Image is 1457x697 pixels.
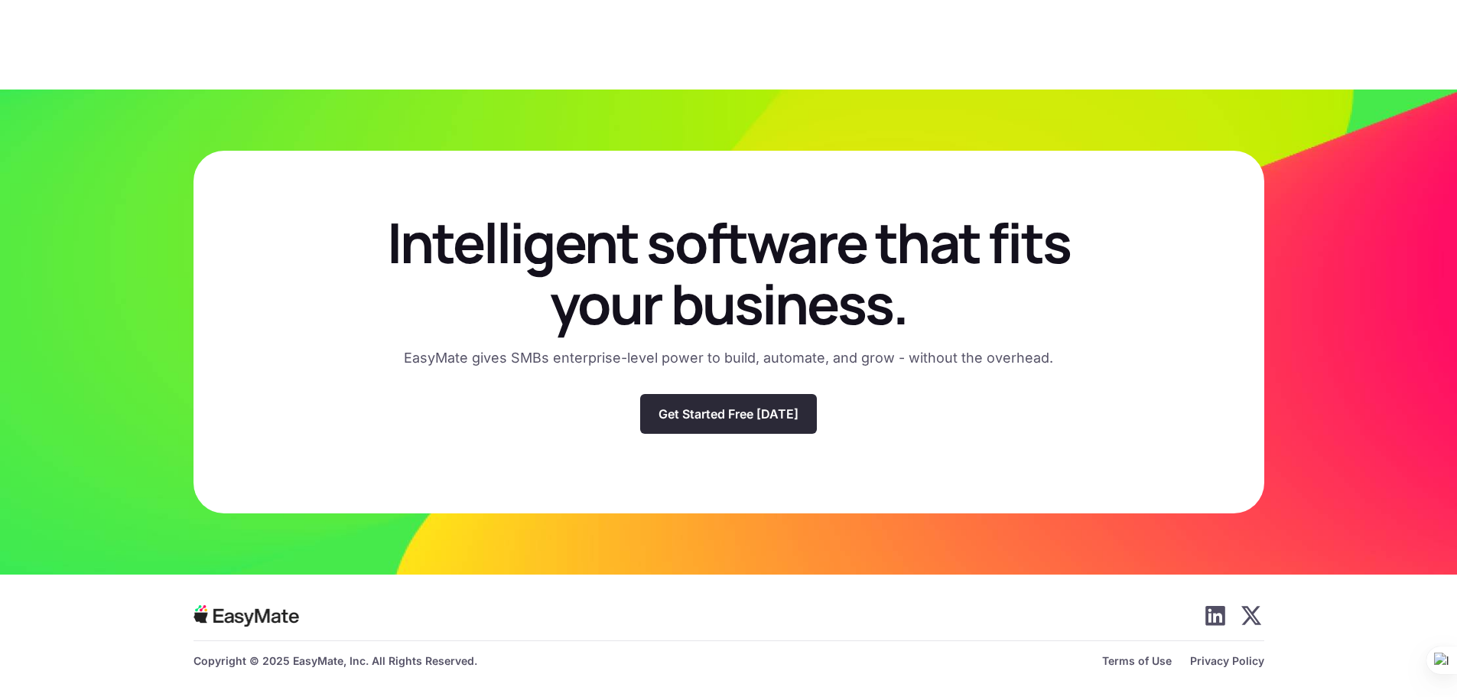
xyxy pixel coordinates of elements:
p: Privacy Policy [1190,653,1264,669]
p: Copyright © 2025 EasyMate, Inc. All Rights Reserved. [194,653,477,669]
a: Get Started Free [DATE] [640,394,817,434]
p: Terms of Use [1102,653,1172,669]
p: Intelligent software that fits your business. [386,212,1072,334]
p: EasyMate gives SMBs enterprise-level power to build, automate, and grow - without the overhead. [404,347,1053,370]
p: Get Started Free [DATE] [659,406,798,422]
